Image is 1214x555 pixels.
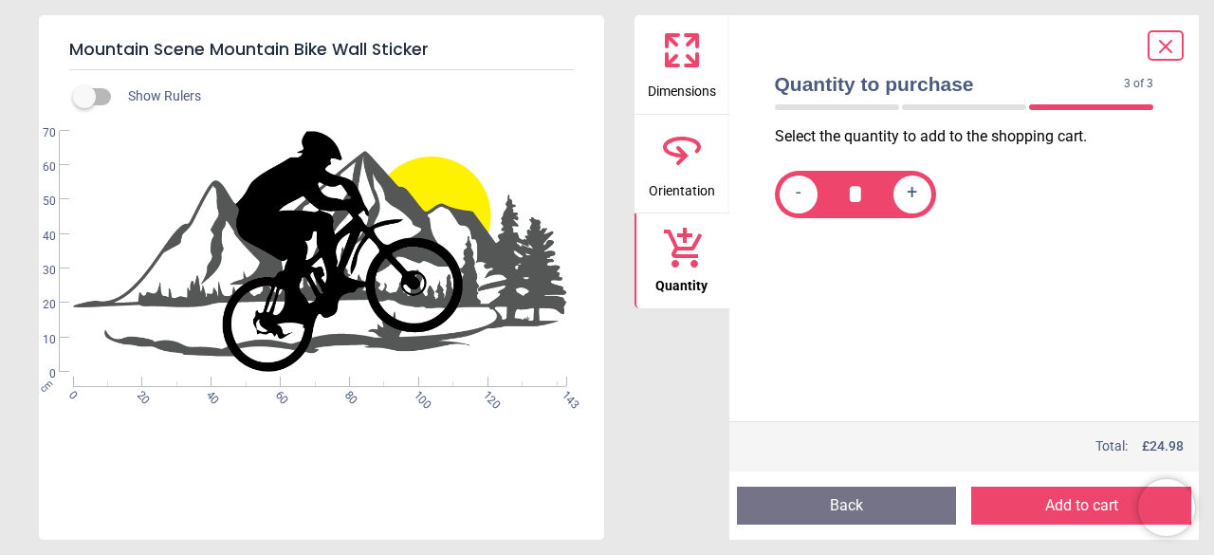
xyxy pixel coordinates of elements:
span: 50 [20,194,56,210]
span: 20 [20,297,56,313]
button: Back [737,487,957,525]
span: 20 [133,388,145,400]
span: Quantity to purchase [775,70,1125,98]
button: Orientation [635,115,729,213]
span: cm [37,378,54,395]
span: 143 [559,388,571,400]
p: Select the quantity to add to the shopping cart. [775,126,1169,147]
div: Show Rulers [84,85,604,108]
span: 30 [20,263,56,279]
span: 70 [20,125,56,141]
button: Add to cart [971,487,1191,525]
span: 120 [479,388,491,400]
span: 40 [202,388,214,400]
span: Orientation [649,173,715,201]
span: 24.98 [1150,438,1184,453]
span: 3 of 3 [1124,76,1153,92]
span: - [796,182,801,206]
span: Dimensions [648,73,716,102]
span: Quantity [655,268,708,296]
span: 0 [20,366,56,382]
h5: Mountain Scene Mountain Bike Wall Sticker [69,30,574,70]
span: 60 [20,159,56,176]
button: Quantity [635,213,729,308]
span: + [907,182,917,206]
span: 80 [340,388,353,400]
span: 100 [410,388,422,400]
span: 60 [271,388,284,400]
button: Dimensions [635,15,729,114]
span: 0 [64,388,77,400]
iframe: Brevo live chat [1138,479,1195,536]
span: £ [1142,437,1184,456]
span: 40 [20,229,56,245]
div: Total: [773,437,1185,456]
span: 10 [20,332,56,348]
